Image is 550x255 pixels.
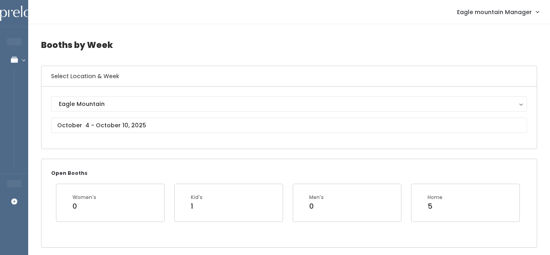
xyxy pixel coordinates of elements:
[59,100,519,108] div: Eagle Mountain
[51,118,527,133] input: October 4 - October 10, 2025
[72,194,96,201] div: Women's
[51,96,527,112] button: Eagle Mountain
[309,201,324,211] div: 0
[191,194,203,201] div: Kid's
[449,3,547,21] a: Eagle mountain Manager
[41,66,537,87] h6: Select Location & Week
[457,8,532,17] span: Eagle mountain Manager
[72,201,96,211] div: 0
[309,194,324,201] div: Men's
[191,201,203,211] div: 1
[428,194,442,201] div: Home
[51,170,87,176] small: Open Booths
[428,201,442,211] div: 5
[41,34,537,56] h4: Booths by Week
